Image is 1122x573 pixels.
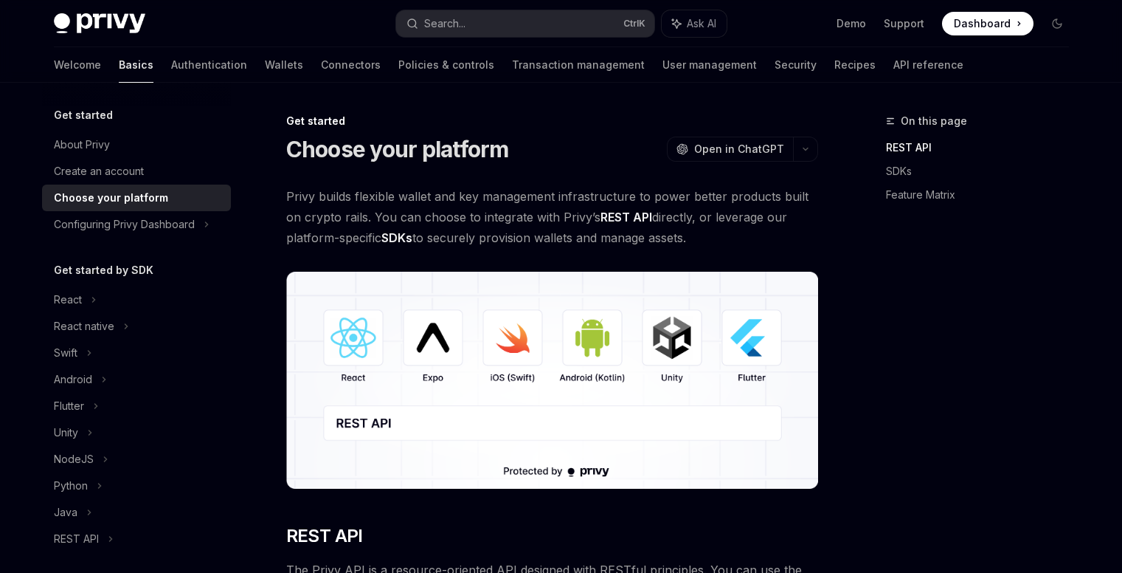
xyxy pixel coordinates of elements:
[286,524,363,548] span: REST API
[662,47,757,83] a: User management
[886,159,1081,183] a: SDKs
[119,47,153,83] a: Basics
[694,142,784,157] span: Open in ChatGPT
[54,424,78,442] div: Unity
[54,530,99,548] div: REST API
[286,272,818,489] img: images/Platform2.png
[54,371,92,388] div: Android
[381,230,412,245] strong: SDKs
[662,10,727,37] button: Ask AI
[286,114,818,128] div: Get started
[893,47,963,83] a: API reference
[54,106,113,124] h5: Get started
[265,47,303,83] a: Wallets
[54,216,195,233] div: Configuring Privy Dashboard
[886,136,1081,159] a: REST API
[886,183,1081,207] a: Feature Matrix
[424,15,465,32] div: Search...
[687,16,716,31] span: Ask AI
[321,47,381,83] a: Connectors
[884,16,924,31] a: Support
[42,158,231,185] a: Create an account
[600,210,652,224] strong: REST API
[42,131,231,158] a: About Privy
[54,397,84,415] div: Flutter
[1045,12,1069,35] button: Toggle dark mode
[398,47,494,83] a: Policies & controls
[834,47,876,83] a: Recipes
[42,185,231,211] a: Choose your platform
[54,189,168,207] div: Choose your platform
[286,136,509,162] h1: Choose your platform
[667,137,793,162] button: Open in ChatGPT
[775,47,817,83] a: Security
[54,291,82,309] div: React
[54,504,77,521] div: Java
[54,47,101,83] a: Welcome
[286,186,818,248] span: Privy builds flexible wallet and key management infrastructure to power better products built on ...
[54,261,153,279] h5: Get started by SDK
[54,318,114,335] div: React native
[54,13,145,34] img: dark logo
[837,16,866,31] a: Demo
[54,450,94,468] div: NodeJS
[901,112,967,130] span: On this page
[396,10,654,37] button: Search...CtrlK
[623,18,645,30] span: Ctrl K
[54,344,77,362] div: Swift
[942,12,1033,35] a: Dashboard
[171,47,247,83] a: Authentication
[54,477,88,495] div: Python
[54,136,110,154] div: About Privy
[54,162,144,180] div: Create an account
[512,47,645,83] a: Transaction management
[954,16,1011,31] span: Dashboard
